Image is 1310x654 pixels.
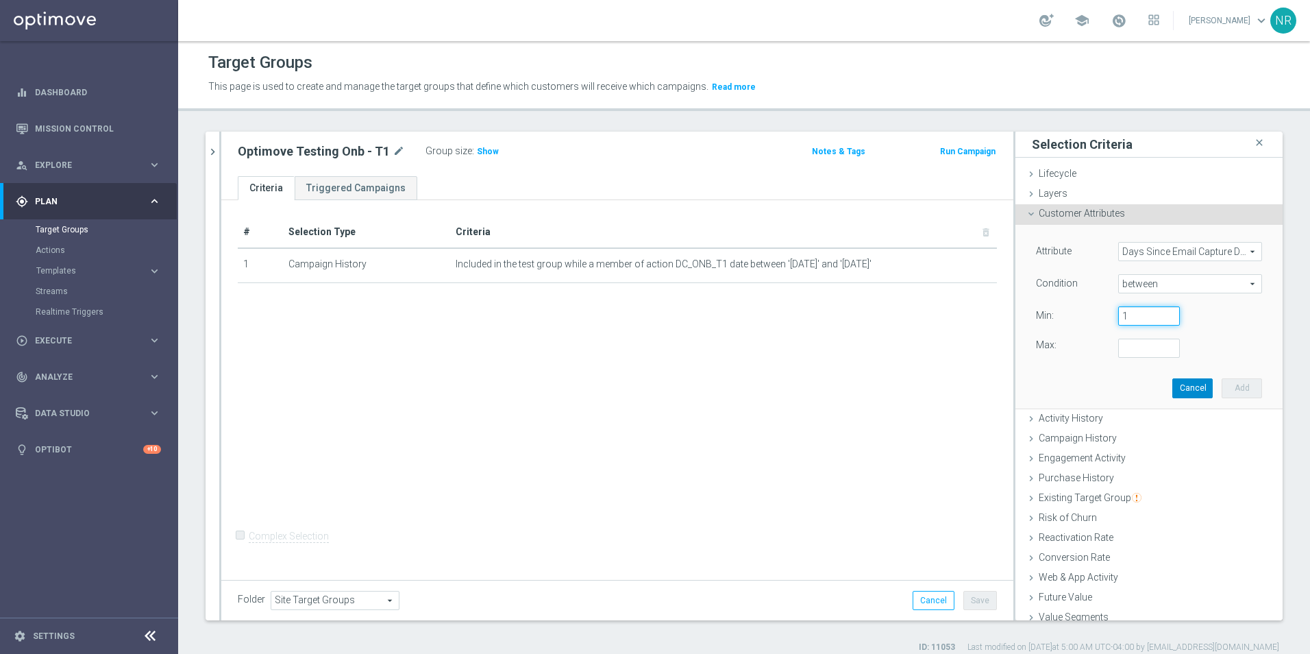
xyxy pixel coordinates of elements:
label: Folder [238,594,265,605]
span: Layers [1039,188,1067,199]
div: Optibot [16,431,161,468]
span: Plan [35,197,148,206]
td: 1 [238,248,283,282]
div: Execute [16,335,148,347]
div: NR [1270,8,1296,34]
button: Notes & Tags [811,144,867,159]
span: Explore [35,161,148,169]
button: Data Studio keyboard_arrow_right [15,408,162,419]
span: Risk of Churn [1039,512,1097,523]
i: gps_fixed [16,195,28,208]
i: keyboard_arrow_right [148,265,161,278]
div: Realtime Triggers [36,302,177,322]
label: ID: 11053 [919,642,955,653]
span: Conversion Rate [1039,552,1110,563]
h3: Selection Criteria [1032,136,1133,152]
a: Criteria [238,176,295,200]
span: Criteria [456,226,491,237]
span: school [1074,13,1089,28]
i: keyboard_arrow_right [148,407,161,420]
a: Actions [36,245,143,256]
span: Customer Attributes [1039,208,1125,219]
button: lightbulb Optibot +10 [15,444,162,455]
span: Activity History [1039,413,1103,424]
i: keyboard_arrow_right [148,370,161,383]
a: Target Groups [36,224,143,235]
i: equalizer [16,86,28,99]
div: Analyze [16,371,148,383]
div: Templates [36,261,177,281]
i: chevron_right [206,145,219,158]
lable: Condition [1036,278,1078,289]
span: This page is used to create and manage the target groups that define which customers will receive... [208,81,708,92]
button: chevron_right [206,132,219,172]
span: Execute [35,337,148,345]
th: Selection Type [283,217,450,248]
span: Included in the test group while a member of action DC_ONB_T1 date between '[DATE]' and '[DATE]' [456,258,872,270]
i: lightbulb [16,444,28,456]
span: Purchase History [1039,472,1114,483]
h1: Target Groups [208,53,312,73]
div: Templates [36,267,148,275]
button: play_circle_outline Execute keyboard_arrow_right [15,335,162,346]
span: Future Value [1039,592,1092,603]
a: Settings [33,632,75,640]
button: Mission Control [15,123,162,134]
button: Save [963,591,997,610]
button: Templates keyboard_arrow_right [36,265,162,276]
span: keyboard_arrow_down [1254,13,1269,28]
span: Campaign History [1039,433,1117,444]
i: settings [14,630,26,642]
button: track_changes Analyze keyboard_arrow_right [15,372,162,383]
label: Max: [1036,339,1056,351]
div: Mission Control [16,110,161,147]
span: Templates [36,267,134,275]
a: Triggered Campaigns [295,176,417,200]
i: person_search [16,159,28,171]
span: Web & App Activity [1039,572,1118,583]
i: keyboard_arrow_right [148,158,161,171]
div: Streams [36,281,177,302]
i: play_circle_outline [16,335,28,347]
label: Complex Selection [249,530,329,543]
span: Data Studio [35,409,148,417]
a: Streams [36,286,143,297]
lable: Attribute [1036,245,1072,256]
button: Read more [710,80,757,95]
button: Add [1222,378,1262,398]
i: track_changes [16,371,28,383]
label: Group size [425,145,472,157]
span: Lifecycle [1039,168,1076,179]
button: Cancel [1172,378,1213,398]
span: Engagement Activity [1039,452,1126,463]
h2: Optimove Testing Onb - T1 [238,143,390,160]
button: person_search Explore keyboard_arrow_right [15,160,162,171]
a: Mission Control [35,110,161,147]
i: mode_edit [393,143,405,160]
div: Explore [16,159,148,171]
th: # [238,217,283,248]
button: equalizer Dashboard [15,87,162,98]
i: keyboard_arrow_right [148,195,161,208]
div: Data Studio [16,407,148,420]
span: Reactivation Rate [1039,532,1113,543]
button: Run Campaign [939,144,997,159]
span: Analyze [35,373,148,381]
i: close [1252,134,1266,152]
div: Dashboard [16,74,161,110]
a: Realtime Triggers [36,306,143,317]
button: gps_fixed Plan keyboard_arrow_right [15,196,162,207]
a: Dashboard [35,74,161,110]
div: Plan [16,195,148,208]
div: Actions [36,240,177,261]
td: Campaign History [283,248,450,282]
label: Min: [1036,309,1054,322]
label: Last modified on [DATE] at 5:00 AM UTC-04:00 by [EMAIL_ADDRESS][DOMAIN_NAME] [967,642,1279,653]
span: Value Segments [1039,611,1109,622]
